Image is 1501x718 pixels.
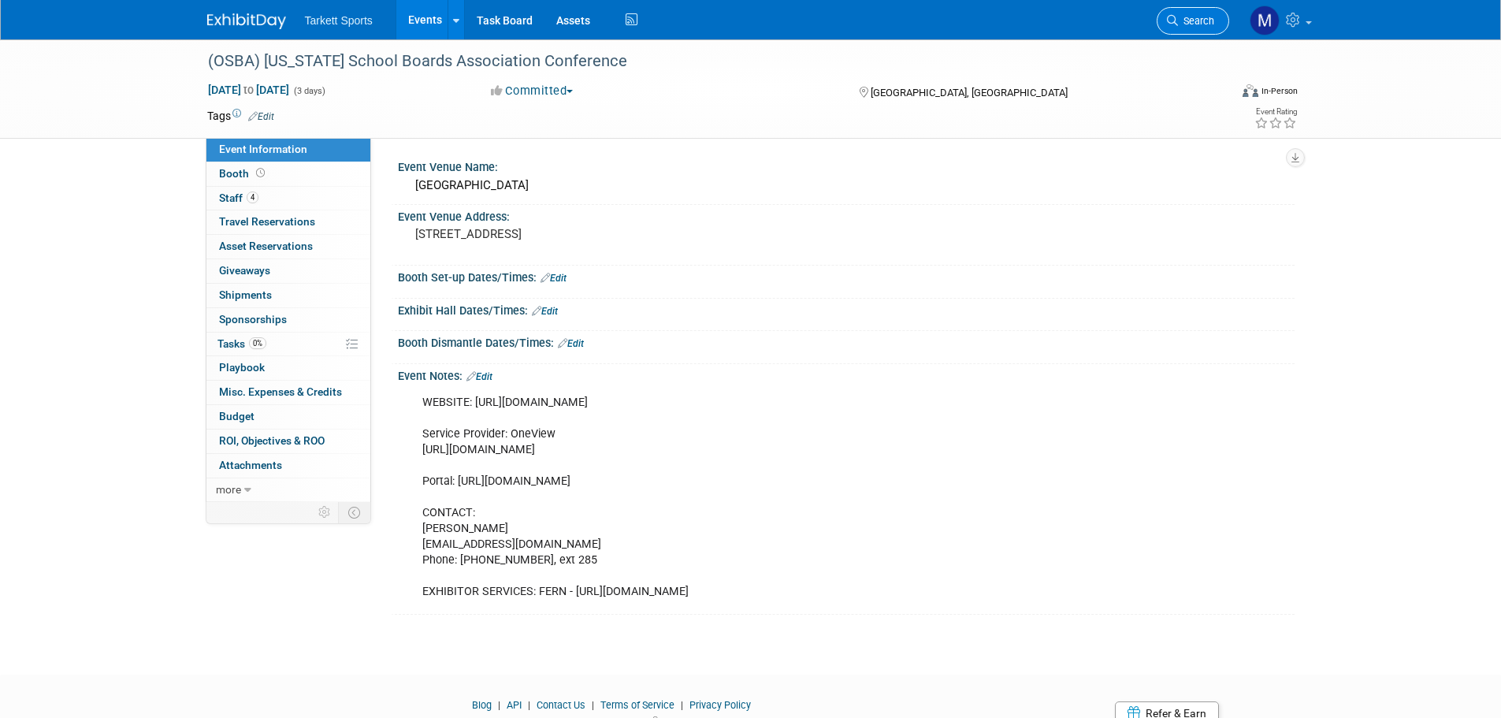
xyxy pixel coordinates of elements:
div: (OSBA) [US_STATE] School Boards Association Conference [202,47,1206,76]
a: Event Information [206,138,370,162]
span: 4 [247,192,258,203]
span: | [677,699,687,711]
span: Event Information [219,143,307,155]
div: [GEOGRAPHIC_DATA] [410,173,1283,198]
div: Event Notes: [398,364,1295,385]
a: API [507,699,522,711]
div: Event Format [1136,82,1299,106]
div: In-Person [1261,85,1298,97]
a: Misc. Expenses & Credits [206,381,370,404]
div: Event Rating [1254,108,1297,116]
span: Booth not reserved yet [253,167,268,179]
div: Exhibit Hall Dates/Times: [398,299,1295,319]
span: to [241,84,256,96]
img: ExhibitDay [207,13,286,29]
a: Edit [541,273,567,284]
a: Tasks0% [206,333,370,356]
a: Sponsorships [206,308,370,332]
span: Sponsorships [219,313,287,326]
a: Attachments [206,454,370,478]
span: Asset Reservations [219,240,313,252]
td: Toggle Event Tabs [338,502,370,523]
span: Shipments [219,288,272,301]
span: | [588,699,598,711]
span: [GEOGRAPHIC_DATA], [GEOGRAPHIC_DATA] [871,87,1068,99]
span: Tarkett Sports [305,14,373,27]
span: 0% [249,337,266,349]
a: Terms of Service [600,699,674,711]
a: Asset Reservations [206,235,370,259]
span: Travel Reservations [219,215,315,228]
a: more [206,478,370,502]
span: more [216,483,241,496]
a: Edit [248,111,274,122]
span: Booth [219,167,268,180]
div: Event Venue Address: [398,205,1295,225]
span: Budget [219,410,255,422]
div: WEBSITE: [URL][DOMAIN_NAME] Service Provider: OneView [URL][DOMAIN_NAME] Portal: [URL][DOMAIN_NAM... [411,387,1121,608]
a: Edit [558,338,584,349]
a: Privacy Policy [689,699,751,711]
span: Attachments [219,459,282,471]
a: Search [1157,7,1229,35]
a: Booth [206,162,370,186]
div: Booth Set-up Dates/Times: [398,266,1295,286]
a: Blog [472,699,492,711]
img: Mathieu Martel [1250,6,1280,35]
span: Giveaways [219,264,270,277]
img: Format-Inperson.png [1243,84,1258,97]
a: Contact Us [537,699,585,711]
a: Travel Reservations [206,210,370,234]
span: [DATE] [DATE] [207,83,290,97]
span: | [494,699,504,711]
td: Personalize Event Tab Strip [311,502,339,523]
span: Staff [219,192,258,204]
a: Playbook [206,356,370,380]
a: Staff4 [206,187,370,210]
span: Search [1178,15,1214,27]
span: Tasks [217,337,266,350]
span: ROI, Objectives & ROO [219,434,325,447]
span: Playbook [219,361,265,374]
span: (3 days) [292,86,325,96]
a: ROI, Objectives & ROO [206,430,370,453]
span: Misc. Expenses & Credits [219,385,342,398]
pre: [STREET_ADDRESS] [415,227,754,241]
a: Edit [532,306,558,317]
a: Giveaways [206,259,370,283]
span: | [524,699,534,711]
div: Booth Dismantle Dates/Times: [398,331,1295,352]
a: Shipments [206,284,370,307]
td: Tags [207,108,274,124]
a: Budget [206,405,370,429]
div: Event Venue Name: [398,155,1295,175]
button: Committed [485,83,579,99]
a: Edit [466,371,492,382]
